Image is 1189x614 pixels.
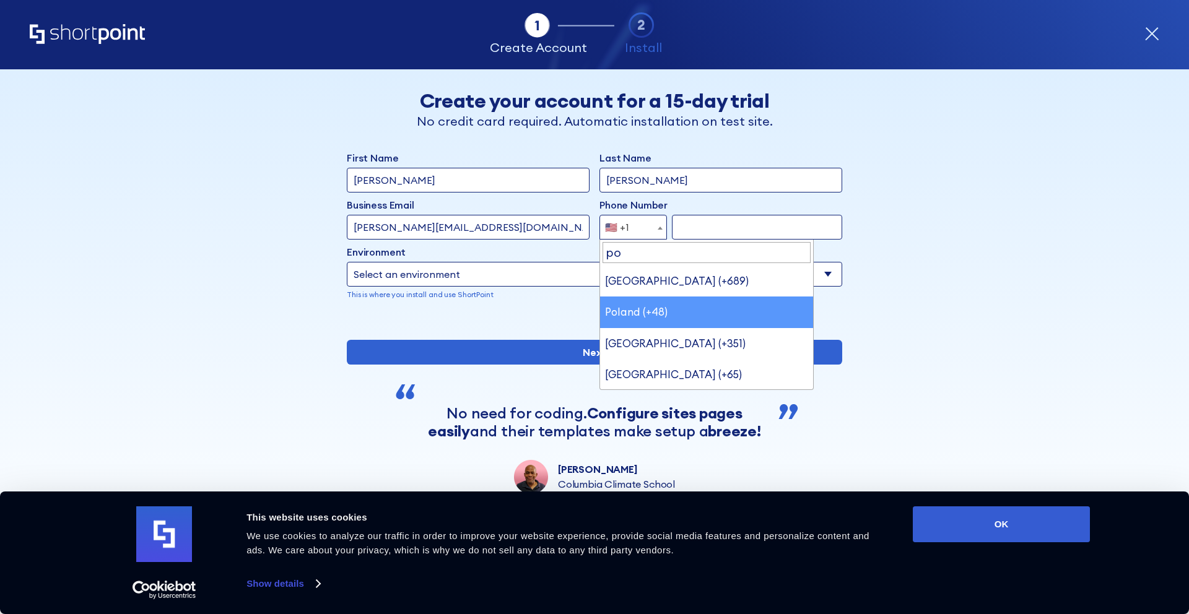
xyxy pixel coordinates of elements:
img: logo [136,506,192,562]
button: OK [913,506,1090,542]
div: This website uses cookies [246,510,885,525]
li: [GEOGRAPHIC_DATA] (+351) [600,328,813,359]
li: [GEOGRAPHIC_DATA] (+65) [600,359,813,390]
span: We use cookies to analyze our traffic in order to improve your website experience, provide social... [246,530,869,555]
li: Poland (+48) [600,296,813,327]
input: Search [603,242,811,263]
a: Show details [246,574,320,593]
li: [GEOGRAPHIC_DATA] (+689) [600,266,813,296]
a: Usercentrics Cookiebot - opens in a new window [110,581,219,599]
